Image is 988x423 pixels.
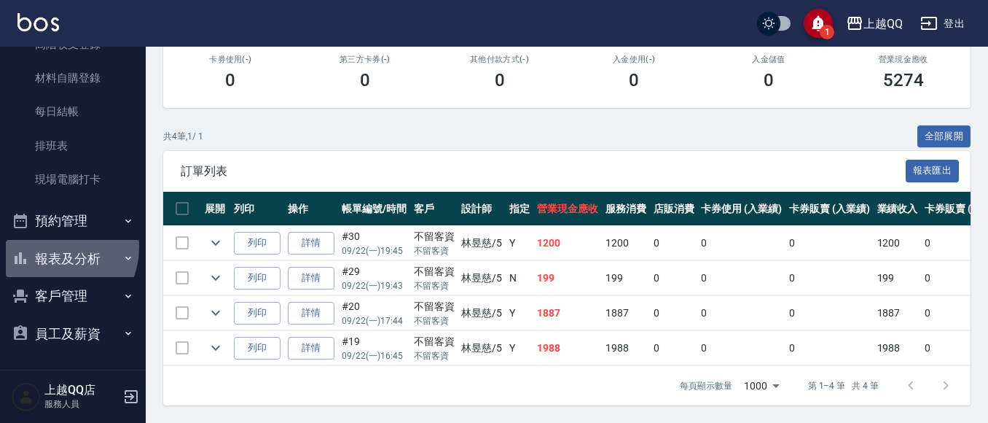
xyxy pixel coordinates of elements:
a: 詳情 [288,337,334,360]
th: 卡券販賣 (入業績) [785,192,874,226]
th: 設計師 [458,192,506,226]
a: 排班表 [6,129,140,163]
td: 199 [602,261,650,295]
p: 服務人員 [44,397,119,411]
td: #30 [338,226,410,260]
h3: 0 [629,70,639,90]
th: 業績收入 [874,192,922,226]
h3: 0 [764,70,774,90]
td: 0 [697,261,785,295]
div: 不留客資 [414,264,455,279]
div: 不留客資 [414,229,455,244]
td: N [506,261,533,295]
p: 每頁顯示數量 [680,379,732,392]
th: 指定 [506,192,533,226]
a: 材料自購登錄 [6,61,140,95]
td: 1988 [533,331,602,365]
td: 1887 [602,296,650,330]
h2: 入金使用(-) [584,55,684,64]
a: 報表匯出 [906,163,960,177]
a: 每日結帳 [6,95,140,128]
h3: 5274 [883,70,924,90]
button: 客戶管理 [6,277,140,315]
img: Logo [17,13,59,31]
td: 0 [785,296,874,330]
a: 詳情 [288,232,334,255]
button: 上越QQ [840,9,909,39]
td: 1988 [602,331,650,365]
th: 展開 [201,192,230,226]
p: 共 4 筆, 1 / 1 [163,130,203,143]
p: 不留客資 [414,349,455,362]
td: Y [506,331,533,365]
button: 員工及薪資 [6,315,140,353]
h2: 營業現金應收 [853,55,953,64]
p: 第 1–4 筆 共 4 筆 [808,379,879,392]
th: 列印 [230,192,284,226]
h2: 其他付款方式(-) [450,55,549,64]
th: 客戶 [410,192,458,226]
td: #20 [338,296,410,330]
td: 0 [697,226,785,260]
img: Person [12,382,41,411]
p: 不留客資 [414,314,455,327]
button: 列印 [234,267,281,290]
div: 不留客資 [414,334,455,349]
button: 列印 [234,337,281,360]
p: 09/22 (一) 17:44 [342,314,407,327]
a: 現場電腦打卡 [6,163,140,196]
td: 1200 [874,226,922,260]
div: 上越QQ [863,15,903,33]
td: #29 [338,261,410,295]
td: 0 [785,331,874,365]
td: 1200 [602,226,650,260]
td: 1887 [533,296,602,330]
td: 199 [533,261,602,295]
button: 列印 [234,302,281,325]
p: 09/22 (一) 19:45 [342,244,407,257]
h3: 0 [225,70,235,90]
td: 1887 [874,296,922,330]
td: #19 [338,331,410,365]
h2: 卡券使用(-) [181,55,281,64]
button: 預約管理 [6,202,140,240]
td: 0 [697,296,785,330]
p: 09/22 (一) 19:43 [342,279,407,292]
span: 訂單列表 [181,164,906,179]
th: 營業現金應收 [533,192,602,226]
td: 林昱慈 /5 [458,261,506,295]
p: 不留客資 [414,244,455,257]
td: 林昱慈 /5 [458,226,506,260]
div: 不留客資 [414,299,455,314]
th: 店販消費 [650,192,698,226]
td: 1988 [874,331,922,365]
h3: 0 [360,70,370,90]
h5: 上越QQ店 [44,383,119,397]
td: 林昱慈 /5 [458,331,506,365]
td: Y [506,226,533,260]
td: 0 [650,226,698,260]
h3: 0 [495,70,505,90]
button: expand row [205,302,227,324]
button: save [804,9,833,38]
td: 0 [650,296,698,330]
a: 詳情 [288,267,334,290]
th: 操作 [284,192,338,226]
th: 帳單編號/時間 [338,192,410,226]
td: 0 [785,226,874,260]
p: 不留客資 [414,279,455,292]
button: 列印 [234,232,281,255]
td: 199 [874,261,922,295]
td: 0 [697,331,785,365]
button: 全部展開 [917,125,971,148]
button: 報表匯出 [906,160,960,182]
td: 1200 [533,226,602,260]
th: 卡券使用 (入業績) [697,192,785,226]
button: expand row [205,232,227,254]
td: Y [506,296,533,330]
td: 林昱慈 /5 [458,296,506,330]
button: 登出 [914,10,971,37]
h2: 入金儲值 [719,55,819,64]
h2: 第三方卡券(-) [315,55,415,64]
button: expand row [205,267,227,289]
